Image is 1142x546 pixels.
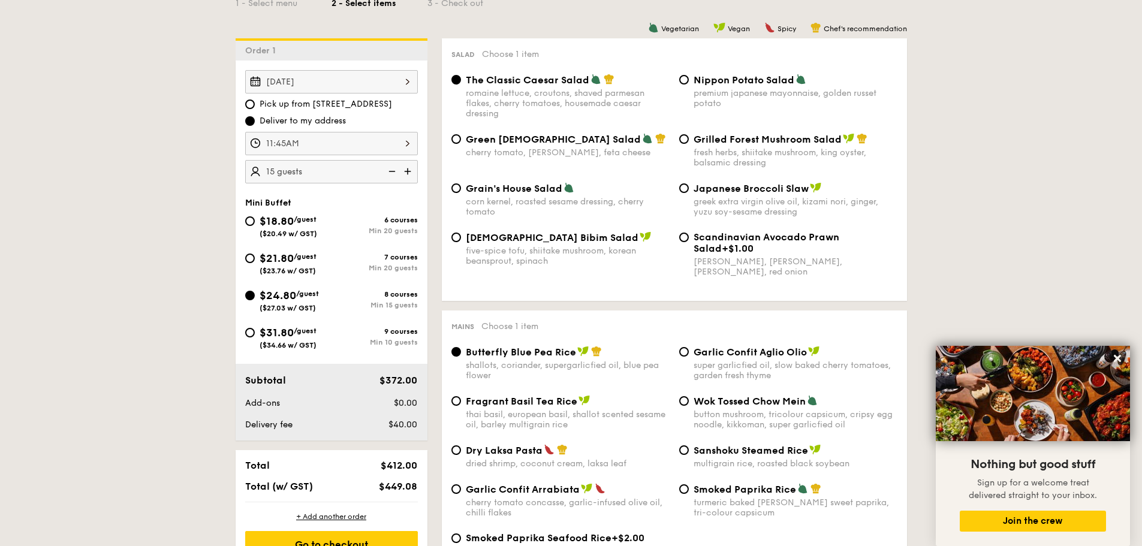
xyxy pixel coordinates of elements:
[581,483,593,494] img: icon-vegan.f8ff3823.svg
[245,512,418,521] div: + Add another order
[466,360,670,381] div: shallots, coriander, supergarlicfied oil, blue pea flower
[245,198,291,208] span: Mini Buffet
[679,183,689,193] input: Japanese Broccoli Slawgreek extra virgin olive oil, kizami nori, ginger, yuzu soy-sesame dressing
[245,132,418,155] input: Event time
[245,46,281,56] span: Order 1
[694,74,794,86] span: Nippon Potato Salad
[640,231,652,242] img: icon-vegan.f8ff3823.svg
[564,182,574,193] img: icon-vegetarian.fe4039eb.svg
[857,133,867,144] img: icon-chef-hat.a58ddaea.svg
[843,133,855,144] img: icon-vegan.f8ff3823.svg
[451,183,461,193] input: Grain's House Saladcorn kernel, roasted sesame dressing, cherry tomato
[466,497,670,518] div: cherry tomato concasse, garlic-infused olive oil, chilli flakes
[245,70,418,93] input: Event date
[332,338,418,346] div: Min 10 guests
[466,458,670,469] div: dried shrimp, coconut cream, laksa leaf
[481,321,538,331] span: Choose 1 item
[379,481,417,492] span: $449.08
[808,346,820,357] img: icon-vegan.f8ff3823.svg
[557,444,568,455] img: icon-chef-hat.a58ddaea.svg
[451,484,461,494] input: Garlic Confit Arrabiatacherry tomato concasse, garlic-infused olive oil, chilli flakes
[451,347,461,357] input: Butterfly Blue Pea Riceshallots, coriander, supergarlicfied oil, blue pea flower
[466,183,562,194] span: Grain's House Salad
[466,409,670,430] div: thai basil, european basil, shallot scented sesame oil, barley multigrain rice
[577,346,589,357] img: icon-vegan.f8ff3823.svg
[694,257,897,277] div: [PERSON_NAME], [PERSON_NAME], [PERSON_NAME], red onion
[466,147,670,158] div: cherry tomato, [PERSON_NAME], feta cheese
[260,289,296,302] span: $24.80
[466,88,670,119] div: romaine lettuce, croutons, shaved parmesan flakes, cherry tomatoes, housemade caesar dressing
[969,478,1097,500] span: Sign up for a welcome treat delivered straight to your inbox.
[824,25,907,33] span: Chef's recommendation
[544,444,555,455] img: icon-spicy.37a8142b.svg
[796,74,806,85] img: icon-vegetarian.fe4039eb.svg
[661,25,699,33] span: Vegetarian
[466,134,641,145] span: Green [DEMOGRAPHIC_DATA] Salad
[679,396,689,406] input: Wok Tossed Chow Meinbutton mushroom, tricolour capsicum, cripsy egg noodle, kikkoman, super garli...
[611,532,644,544] span: +$2.00
[778,25,796,33] span: Spicy
[466,346,576,358] span: Butterfly Blue Pea Rice
[648,22,659,33] img: icon-vegetarian.fe4039eb.svg
[679,233,689,242] input: Scandinavian Avocado Prawn Salad+$1.00[PERSON_NAME], [PERSON_NAME], [PERSON_NAME], red onion
[260,230,317,238] span: ($20.49 w/ GST)
[260,115,346,127] span: Deliver to my address
[694,396,806,407] span: Wok Tossed Chow Mein
[807,395,818,406] img: icon-vegetarian.fe4039eb.svg
[694,484,796,495] span: Smoked Paprika Rice
[728,25,750,33] span: Vegan
[604,74,614,85] img: icon-chef-hat.a58ddaea.svg
[578,395,590,406] img: icon-vegan.f8ff3823.svg
[294,215,317,224] span: /guest
[381,460,417,471] span: $412.00
[332,290,418,298] div: 8 courses
[960,511,1106,532] button: Join the crew
[245,116,255,126] input: Deliver to my address
[694,197,897,217] div: greek extra virgin olive oil, kizami nori, ginger, yuzu soy-sesame dressing
[810,483,821,494] img: icon-chef-hat.a58ddaea.svg
[332,216,418,224] div: 6 courses
[722,243,754,254] span: +$1.00
[595,483,605,494] img: icon-spicy.37a8142b.svg
[245,216,255,226] input: $18.80/guest($20.49 w/ GST)6 coursesMin 20 guests
[694,360,897,381] div: super garlicfied oil, slow baked cherry tomatoes, garden fresh thyme
[482,49,539,59] span: Choose 1 item
[466,445,543,456] span: Dry Laksa Pasta
[451,396,461,406] input: Fragrant Basil Tea Ricethai basil, european basil, shallot scented sesame oil, barley multigrain ...
[936,346,1130,441] img: DSC07876-Edit02-Large.jpeg
[382,160,400,183] img: icon-reduce.1d2dbef1.svg
[245,398,280,408] span: Add-ons
[332,227,418,235] div: Min 20 guests
[451,75,461,85] input: The Classic Caesar Saladromaine lettuce, croutons, shaved parmesan flakes, cherry tomatoes, house...
[466,197,670,217] div: corn kernel, roasted sesame dressing, cherry tomato
[764,22,775,33] img: icon-spicy.37a8142b.svg
[679,347,689,357] input: Garlic Confit Aglio Oliosuper garlicfied oil, slow baked cherry tomatoes, garden fresh thyme
[245,254,255,263] input: $21.80/guest($23.76 w/ GST)7 coursesMin 20 guests
[694,346,807,358] span: Garlic Confit Aglio Olio
[451,50,475,59] span: Salad
[451,445,461,455] input: Dry Laksa Pastadried shrimp, coconut cream, laksa leaf
[260,215,294,228] span: $18.80
[294,327,317,335] span: /guest
[694,183,809,194] span: Japanese Broccoli Slaw
[451,134,461,144] input: Green [DEMOGRAPHIC_DATA] Saladcherry tomato, [PERSON_NAME], feta cheese
[679,484,689,494] input: Smoked Paprika Riceturmeric baked [PERSON_NAME] sweet paprika, tri-colour capsicum
[451,533,461,543] input: Smoked Paprika Seafood Rice+$2.00smoky sweet paprika, green-lipped mussel, flower squid, baby prawn
[694,88,897,108] div: premium japanese mayonnaise, golden russet potato
[694,445,808,456] span: Sanshoku Steamed Rice
[655,133,666,144] img: icon-chef-hat.a58ddaea.svg
[694,458,897,469] div: multigrain rice, roasted black soybean
[245,460,270,471] span: Total
[260,304,316,312] span: ($27.03 w/ GST)
[971,457,1095,472] span: Nothing but good stuff
[260,252,294,265] span: $21.80
[591,346,602,357] img: icon-chef-hat.a58ddaea.svg
[245,375,286,386] span: Subtotal
[694,231,839,254] span: Scandinavian Avocado Prawn Salad
[332,327,418,336] div: 9 courses
[679,445,689,455] input: Sanshoku Steamed Ricemultigrain rice, roasted black soybean
[466,246,670,266] div: five-spice tofu, shiitake mushroom, korean beansprout, spinach
[379,375,417,386] span: $372.00
[694,409,897,430] div: button mushroom, tricolour capsicum, cripsy egg noodle, kikkoman, super garlicfied oil
[294,252,317,261] span: /guest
